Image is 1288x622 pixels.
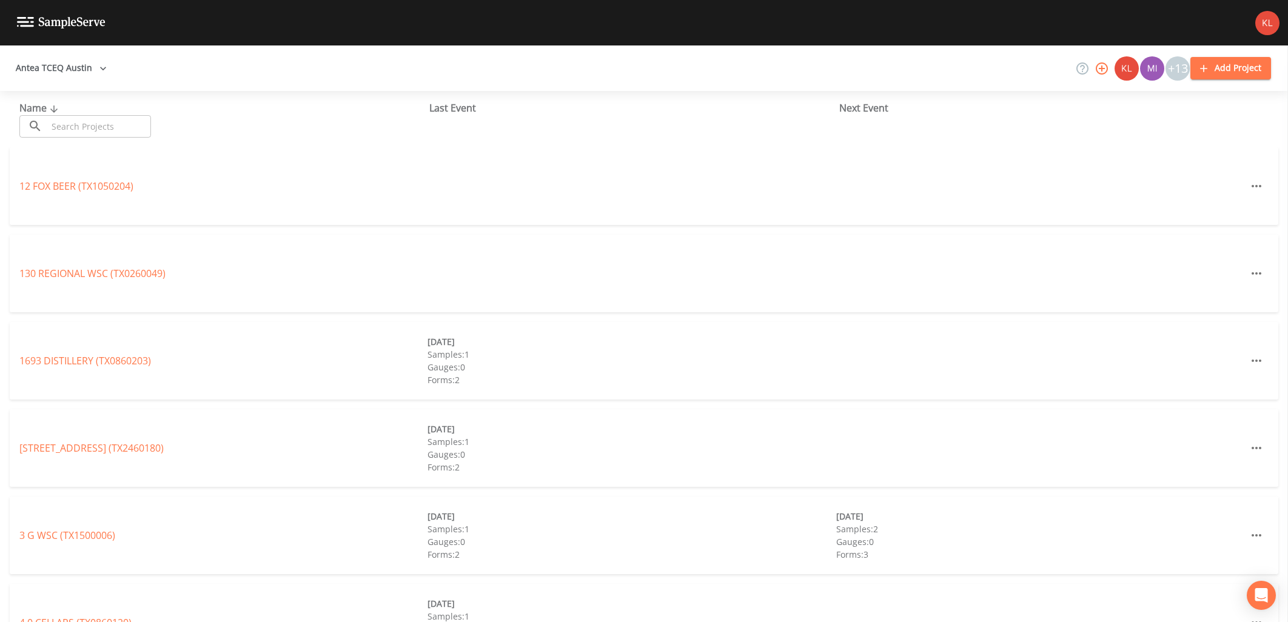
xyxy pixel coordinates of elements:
div: Forms: 2 [428,373,836,386]
div: Gauges: 0 [428,448,836,461]
button: Antea TCEQ Austin [11,57,112,79]
div: Samples: 1 [428,348,836,361]
a: 12 FOX BEER (TX1050204) [19,179,133,193]
a: 3 G WSC (TX1500006) [19,529,115,542]
div: [DATE] [836,510,1244,523]
a: 130 REGIONAL WSC (TX0260049) [19,267,166,280]
img: 9c4450d90d3b8045b2e5fa62e4f92659 [1115,56,1139,81]
a: 1693 DISTILLERY (TX0860203) [19,354,151,367]
img: a1ea4ff7c53760f38bef77ef7c6649bf [1140,56,1164,81]
div: Forms: 2 [428,548,836,561]
div: [DATE] [428,423,836,435]
div: Samples: 2 [836,523,1244,535]
div: Forms: 3 [836,548,1244,561]
button: Add Project [1190,57,1271,79]
div: Gauges: 0 [428,535,836,548]
a: [STREET_ADDRESS] (TX2460180) [19,441,164,455]
div: Kler Teran [1114,56,1139,81]
span: Name [19,101,61,115]
img: 9c4450d90d3b8045b2e5fa62e4f92659 [1255,11,1280,35]
div: [DATE] [428,510,836,523]
div: Gauges: 0 [428,361,836,373]
div: [DATE] [428,597,836,610]
img: logo [17,17,106,28]
div: Last Event [429,101,839,115]
div: Forms: 2 [428,461,836,473]
div: Gauges: 0 [836,535,1244,548]
input: Search Projects [47,115,151,138]
div: Next Event [839,101,1249,115]
div: Miriaha Caddie [1139,56,1165,81]
div: Samples: 1 [428,523,836,535]
div: Samples: 1 [428,435,836,448]
div: [DATE] [428,335,836,348]
div: +13 [1166,56,1190,81]
div: Open Intercom Messenger [1247,581,1276,610]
